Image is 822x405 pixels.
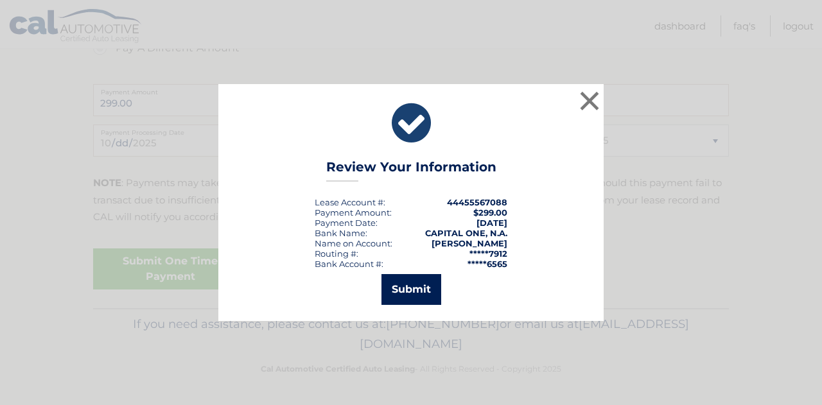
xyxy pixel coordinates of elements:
div: Name on Account: [315,238,392,248]
button: × [577,88,602,114]
div: Bank Account #: [315,259,383,269]
button: Submit [381,274,441,305]
span: [DATE] [477,218,507,228]
div: Lease Account #: [315,197,385,207]
span: $299.00 [473,207,507,218]
strong: 44455567088 [447,197,507,207]
div: : [315,218,378,228]
span: Payment Date [315,218,376,228]
strong: CAPITAL ONE, N.A. [425,228,507,238]
strong: [PERSON_NAME] [432,238,507,248]
h3: Review Your Information [326,159,496,182]
div: Payment Amount: [315,207,392,218]
div: Bank Name: [315,228,367,238]
div: Routing #: [315,248,358,259]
